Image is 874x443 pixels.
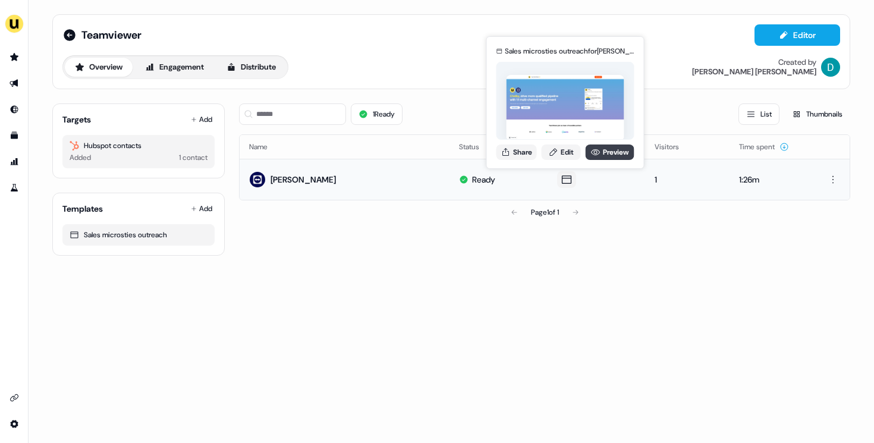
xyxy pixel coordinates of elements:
button: Share [496,144,537,160]
div: Page 1 of 1 [531,206,559,218]
div: Added [70,152,91,164]
div: [PERSON_NAME] [PERSON_NAME] [692,67,816,77]
button: Add [188,111,215,128]
img: David [821,58,840,77]
img: asset preview [507,75,624,141]
div: 1:26m [739,174,801,186]
button: Distribute [216,58,286,77]
a: Go to attribution [5,152,24,171]
a: Editor [754,30,840,43]
div: Sales microsties outreach [70,229,208,241]
a: Go to integrations [5,388,24,407]
a: Go to integrations [5,414,24,433]
a: Go to Inbound [5,100,24,119]
div: Created by [778,58,816,67]
div: Sales microsties outreach for [PERSON_NAME] [505,45,634,57]
a: Go to outbound experience [5,74,24,93]
a: Preview [586,144,634,160]
div: Targets [62,114,91,125]
span: Teamviewer [81,28,142,42]
div: 1 [655,174,719,186]
button: Visitors [655,136,693,158]
div: [PERSON_NAME] [271,174,336,186]
button: Status [459,136,493,158]
button: 1Ready [351,103,403,125]
div: Hubspot contacts [70,140,208,152]
button: Time spent [739,136,789,158]
div: Ready [472,174,495,186]
a: Go to prospects [5,48,24,67]
a: Edit [542,144,581,160]
button: Name [249,136,282,158]
button: Thumbnails [784,103,850,125]
button: Engagement [135,58,214,77]
button: List [738,103,779,125]
button: Editor [754,24,840,46]
div: 1 contact [179,152,208,164]
button: Overview [65,58,133,77]
a: Go to experiments [5,178,24,197]
button: Add [188,200,215,217]
a: Go to templates [5,126,24,145]
div: Templates [62,203,103,215]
